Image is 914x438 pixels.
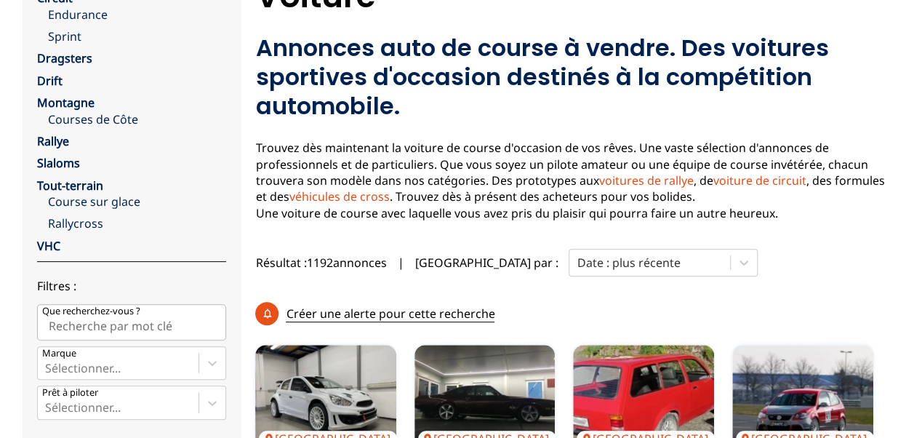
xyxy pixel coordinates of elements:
h2: Annonces auto de course à vendre. Des voitures sportives d'occasion destinés à la compétition aut... [255,33,891,121]
p: Marque [42,347,76,360]
a: Courses de Côte [48,111,226,127]
a: Drift [37,73,63,89]
a: voitures de rallye [598,172,693,188]
p: Trouvez dès maintenant la voiture de course d'occasion de vos rêves. Une vaste sélection d'annonc... [255,140,891,221]
a: Slaloms [37,155,80,171]
p: Prêt à piloter [42,386,98,399]
a: Course sur glace [48,194,226,210]
span: | [397,255,404,271]
p: Que recherchez-vous ? [42,305,140,318]
a: VHC [37,238,60,254]
a: Dragsters [37,50,92,66]
a: Endurance [48,7,226,23]
a: Sprint [48,28,226,44]
input: Que recherchez-vous ? [37,304,226,341]
a: Tout-terrain [37,178,103,194]
a: Rallycross [48,215,226,231]
p: Créer une alerte pour cette recherche [286,306,494,322]
a: voiture de circuit [713,172,806,188]
a: véhicules de cross [289,188,389,204]
a: Montagne [37,95,95,111]
a: Rallye [37,133,69,149]
p: [GEOGRAPHIC_DATA] par : [414,255,558,271]
span: Résultat : 1192 annonces [255,255,386,271]
p: Filtres : [37,278,226,294]
input: MarqueSélectionner... [45,362,48,375]
input: Prêt à piloterSélectionner... [45,401,48,414]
